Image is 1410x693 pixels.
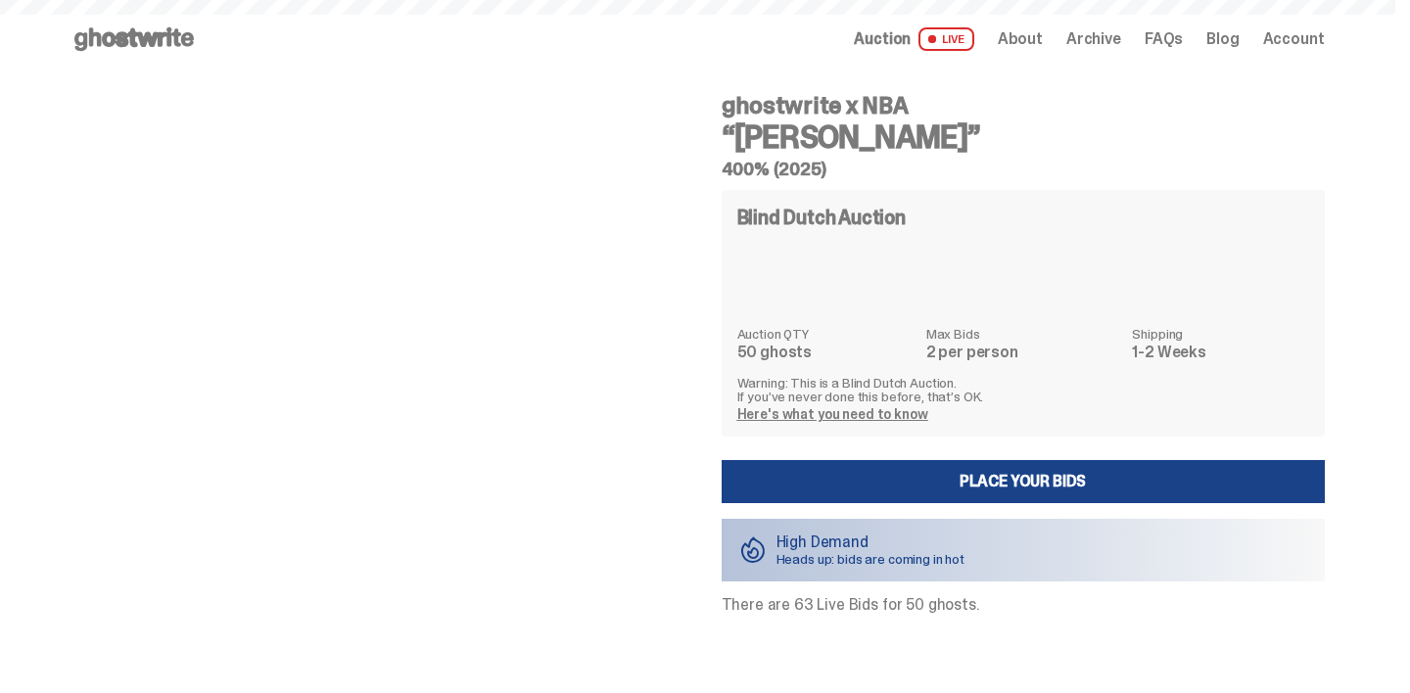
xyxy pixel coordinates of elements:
h4: Blind Dutch Auction [737,208,906,227]
span: LIVE [918,27,974,51]
a: About [998,31,1043,47]
a: Here's what you need to know [737,405,928,423]
dt: Auction QTY [737,327,915,341]
h4: ghostwrite x NBA [722,94,1325,117]
a: Blog [1206,31,1239,47]
span: Auction [854,31,911,47]
a: Archive [1066,31,1121,47]
p: Heads up: bids are coming in hot [776,552,965,566]
p: There are 63 Live Bids for 50 ghosts. [722,597,1325,613]
p: Warning: This is a Blind Dutch Auction. If you’ve never done this before, that’s OK. [737,376,1309,403]
a: FAQs [1145,31,1183,47]
dd: 50 ghosts [737,345,915,360]
p: High Demand [776,534,965,550]
h3: “[PERSON_NAME]” [722,121,1325,153]
dd: 1-2 Weeks [1132,345,1308,360]
dd: 2 per person [926,345,1121,360]
a: Place your Bids [722,460,1325,503]
h5: 400% (2025) [722,161,1325,178]
dt: Max Bids [926,327,1121,341]
dt: Shipping [1132,327,1308,341]
a: Account [1263,31,1325,47]
a: Auction LIVE [854,27,973,51]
